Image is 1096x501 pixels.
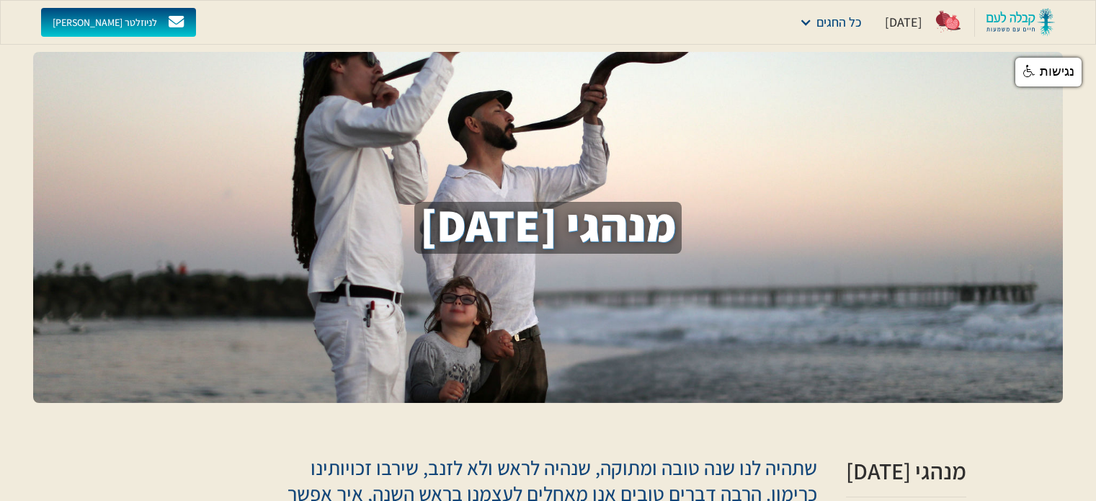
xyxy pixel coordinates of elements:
[414,202,682,254] h1: מנהגי [DATE]
[986,8,1056,37] img: kabbalah-laam-logo-colored-transparent
[41,8,196,37] a: [PERSON_NAME] לניוזלטר
[1040,64,1074,79] span: נגישות
[816,12,862,32] div: כל החגים
[846,458,966,484] h2: מנהגי [DATE]
[793,8,868,37] div: כל החגים
[1023,65,1036,78] img: נגישות
[879,8,968,37] a: [DATE]
[53,16,157,29] div: [PERSON_NAME] לניוזלטר
[885,14,922,31] div: [DATE]
[1015,58,1082,87] a: נגישות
